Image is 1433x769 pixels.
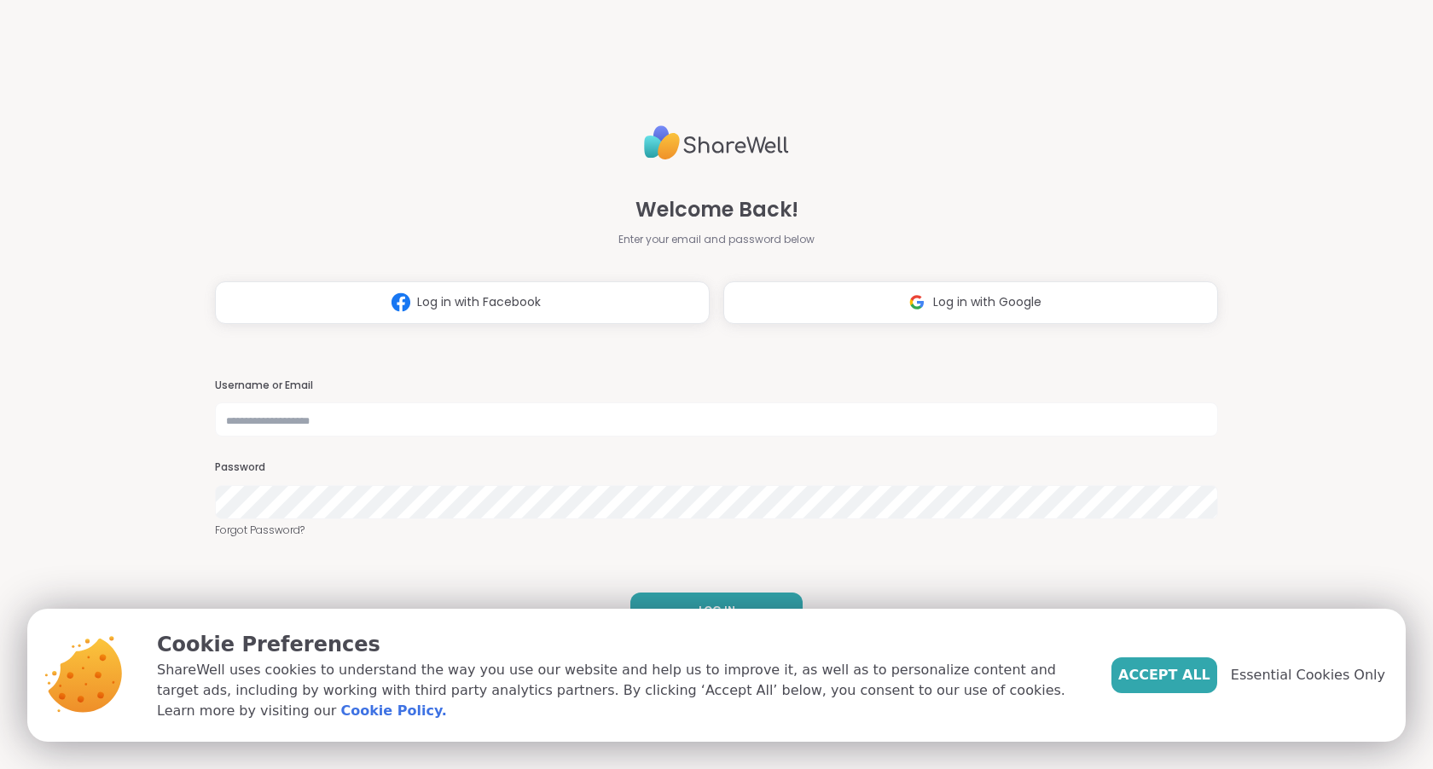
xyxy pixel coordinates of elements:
span: Log in with Facebook [417,293,541,311]
span: LOG IN [699,603,735,618]
button: Log in with Google [723,281,1218,324]
span: Enter your email and password below [618,232,815,247]
button: Log in with Facebook [215,281,710,324]
span: Log in with Google [933,293,1041,311]
img: ShareWell Logo [644,119,789,167]
h3: Username or Email [215,379,1218,393]
img: ShareWell Logomark [901,286,933,318]
h3: Password [215,460,1218,475]
a: Cookie Policy. [340,701,446,721]
p: ShareWell uses cookies to understand the way you use our website and help us to improve it, as we... [157,660,1084,721]
button: LOG IN [630,593,803,628]
button: Accept All [1111,657,1217,693]
span: Welcome Back! [635,194,798,225]
p: Cookie Preferences [157,629,1084,660]
a: Forgot Password? [215,523,1218,538]
span: Essential Cookies Only [1231,665,1385,685]
img: ShareWell Logomark [385,286,417,318]
span: Accept All [1118,665,1210,685]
